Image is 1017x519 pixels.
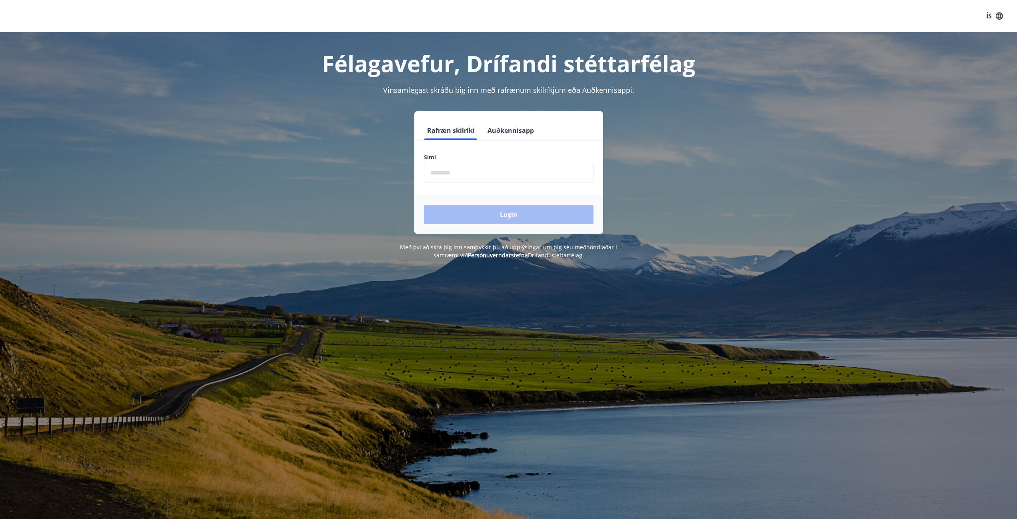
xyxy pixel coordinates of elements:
button: Rafræn skilríki [424,121,478,140]
label: Sími [424,153,593,161]
span: Vinsamlegast skráðu þig inn með rafrænum skilríkjum eða Auðkennisappi. [383,85,634,95]
button: ÍS [982,9,1007,23]
h1: Félagavefur, Drífandi stéttarfélag [230,48,787,78]
span: Með því að skrá þig inn samþykkir þú að upplýsingar um þig séu meðhöndlaðar í samræmi við Drífand... [400,243,617,259]
button: Auðkennisapp [484,121,537,140]
a: Persónuverndarstefna [468,251,528,259]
